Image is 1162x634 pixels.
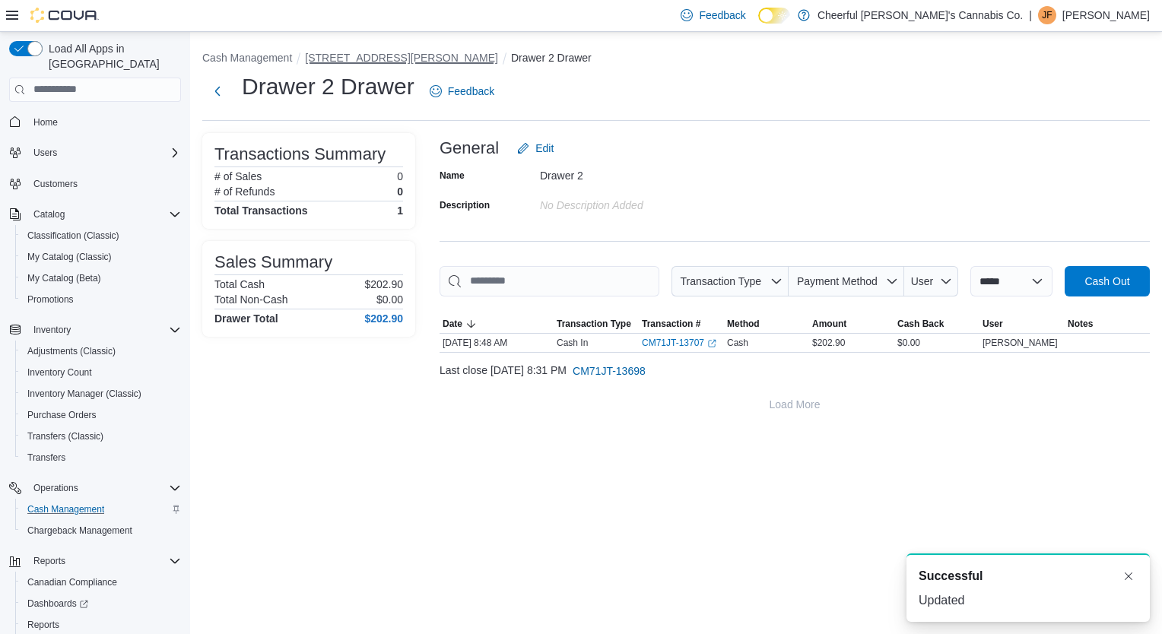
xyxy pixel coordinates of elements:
span: Load All Apps in [GEOGRAPHIC_DATA] [43,41,181,71]
a: Reports [21,616,65,634]
p: | [1029,6,1032,24]
h4: $202.90 [364,312,403,325]
button: Cash Management [202,52,292,64]
button: Drawer 2 Drawer [511,52,592,64]
span: CM71JT-13698 [573,363,646,379]
button: Notes [1065,315,1150,333]
a: CM71JT-13707External link [642,337,716,349]
button: Chargeback Management [15,520,187,541]
span: Operations [27,479,181,497]
span: My Catalog (Classic) [21,248,181,266]
a: My Catalog (Beta) [21,269,107,287]
button: My Catalog (Beta) [15,268,187,289]
button: Adjustments (Classic) [15,341,187,362]
p: $202.90 [364,278,403,290]
button: Payment Method [789,266,904,296]
span: Purchase Orders [21,406,181,424]
button: Transaction # [639,315,724,333]
a: Cash Management [21,500,110,518]
svg: External link [707,339,716,348]
p: 0 [397,170,403,182]
button: Promotions [15,289,187,310]
div: No Description added [540,193,744,211]
button: Next [202,76,233,106]
span: User [911,275,934,287]
button: Inventory Count [15,362,187,383]
a: Adjustments (Classic) [21,342,122,360]
span: Date [443,318,462,330]
span: Transfers [27,452,65,464]
p: 0 [397,185,403,198]
span: Cash Back [897,318,944,330]
button: [STREET_ADDRESS][PERSON_NAME] [305,52,498,64]
button: Operations [3,477,187,499]
h4: Total Transactions [214,204,308,217]
div: Updated [919,591,1138,610]
button: Purchase Orders [15,404,187,426]
span: My Catalog (Beta) [21,269,181,287]
span: Load More [770,397,821,412]
span: My Catalog (Classic) [27,251,112,263]
span: JF [1042,6,1052,24]
span: My Catalog (Beta) [27,272,101,284]
label: Name [440,170,465,182]
button: Transaction Type [671,266,789,296]
button: Dismiss toast [1119,567,1138,585]
span: Purchase Orders [27,409,97,421]
span: Classification (Classic) [21,227,181,245]
span: Method [727,318,760,330]
a: Dashboards [15,593,187,614]
button: Catalog [3,204,187,225]
a: My Catalog (Classic) [21,248,118,266]
a: Customers [27,175,84,193]
button: Amount [809,315,894,333]
button: CM71JT-13698 [567,356,652,386]
a: Promotions [21,290,80,309]
button: Transfers [15,447,187,468]
h6: # of Refunds [214,185,275,198]
a: Transfers (Classic) [21,427,110,445]
img: Cova [30,8,99,23]
span: Transaction Type [680,275,761,287]
span: Edit [535,141,554,156]
h6: Total Cash [214,278,265,290]
input: This is a search bar. As you type, the results lower in the page will automatically filter. [440,266,659,296]
a: Canadian Compliance [21,573,123,591]
span: Inventory Manager (Classic) [27,388,141,400]
span: Inventory [27,321,181,339]
nav: An example of EuiBreadcrumbs [202,50,1150,68]
span: Amount [812,318,846,330]
span: Users [33,147,57,159]
span: Feedback [699,8,745,23]
span: Transaction # [642,318,700,330]
button: Classification (Classic) [15,225,187,246]
input: Dark Mode [758,8,790,24]
a: Classification (Classic) [21,227,125,245]
p: Cheerful [PERSON_NAME]'s Cannabis Co. [818,6,1023,24]
div: Jason Fitzpatrick [1038,6,1056,24]
button: Customers [3,173,187,195]
span: Reports [33,555,65,567]
h3: Sales Summary [214,253,332,271]
button: Catalog [27,205,71,223]
span: Dashboards [21,594,181,613]
button: Transfers (Classic) [15,426,187,447]
span: Customers [27,174,181,193]
span: Home [33,116,58,128]
button: Cash Back [894,315,979,333]
span: Cash Out [1084,274,1129,289]
span: Catalog [27,205,181,223]
span: [PERSON_NAME] [983,337,1058,349]
span: Adjustments (Classic) [21,342,181,360]
a: Dashboards [21,594,94,613]
h4: Drawer Total [214,312,278,325]
a: Purchase Orders [21,406,103,424]
span: Users [27,144,181,162]
span: User [983,318,1003,330]
h6: # of Sales [214,170,262,182]
span: Successful [919,567,983,585]
span: Transfers (Classic) [21,427,181,445]
button: Inventory Manager (Classic) [15,383,187,404]
div: Drawer 2 [540,163,744,182]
